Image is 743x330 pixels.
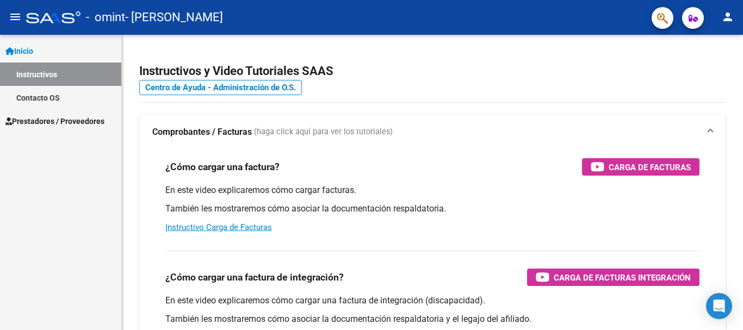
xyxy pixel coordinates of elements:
span: Inicio [5,45,33,57]
mat-icon: menu [9,10,22,23]
span: - [PERSON_NAME] [125,5,223,29]
h2: Instructivos y Video Tutoriales SAAS [139,61,726,82]
span: Carga de Facturas Integración [554,271,691,284]
mat-expansion-panel-header: Comprobantes / Facturas (haga click aquí para ver los tutoriales) [139,115,726,150]
div: Open Intercom Messenger [706,293,732,319]
span: - omint [86,5,125,29]
p: También les mostraremos cómo asociar la documentación respaldatoria y el legajo del afiliado. [165,313,699,325]
span: Carga de Facturas [609,160,691,174]
h3: ¿Cómo cargar una factura de integración? [165,270,344,285]
span: Prestadores / Proveedores [5,115,104,127]
a: Centro de Ayuda - Administración de O.S. [139,80,302,95]
mat-icon: person [721,10,734,23]
p: También les mostraremos cómo asociar la documentación respaldatoria. [165,203,699,215]
button: Carga de Facturas Integración [527,269,699,286]
h3: ¿Cómo cargar una factura? [165,159,280,175]
a: Instructivo Carga de Facturas [165,222,272,232]
p: En este video explicaremos cómo cargar facturas. [165,184,699,196]
span: (haga click aquí para ver los tutoriales) [254,126,393,138]
p: En este video explicaremos cómo cargar una factura de integración (discapacidad). [165,295,699,307]
strong: Comprobantes / Facturas [152,126,252,138]
button: Carga de Facturas [582,158,699,176]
